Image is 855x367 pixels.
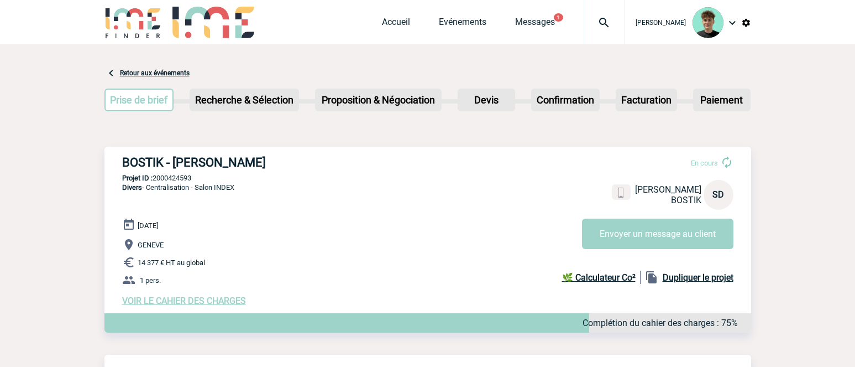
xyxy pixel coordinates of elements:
span: 1 pers. [140,276,161,285]
b: Projet ID : [122,174,153,182]
a: VOIR LE CAHIER DES CHARGES [122,296,246,306]
img: portable.png [616,188,626,198]
span: - Centralisation - Salon INDEX [122,183,234,192]
span: SD [712,189,724,200]
p: 2000424593 [104,174,751,182]
span: GENEVE [138,241,164,249]
span: [DATE] [138,221,158,230]
button: 1 [554,13,563,22]
span: [PERSON_NAME] [635,184,701,195]
button: Envoyer un message au client [582,219,733,249]
img: IME-Finder [104,7,162,38]
span: [PERSON_NAME] [636,19,686,27]
p: Facturation [617,90,676,110]
b: 🌿 Calculateur Co² [562,272,636,283]
a: Accueil [382,17,410,32]
img: 131612-0.png [693,7,723,38]
b: Dupliquer le projet [663,272,733,283]
a: Messages [515,17,555,32]
a: 🌿 Calculateur Co² [562,271,641,284]
a: Evénements [439,17,486,32]
span: 14 377 € HT au global [138,259,205,267]
span: BOSTIK [671,195,701,205]
p: Paiement [694,90,749,110]
p: Prise de brief [106,90,173,110]
p: Proposition & Négociation [316,90,440,110]
p: Recherche & Sélection [191,90,298,110]
p: Confirmation [532,90,599,110]
span: Divers [122,183,142,192]
img: file_copy-black-24dp.png [645,271,658,284]
span: En cours [691,159,718,167]
a: Retour aux événements [120,69,190,77]
h3: BOSTIK - [PERSON_NAME] [122,156,454,169]
p: Devis [459,90,514,110]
